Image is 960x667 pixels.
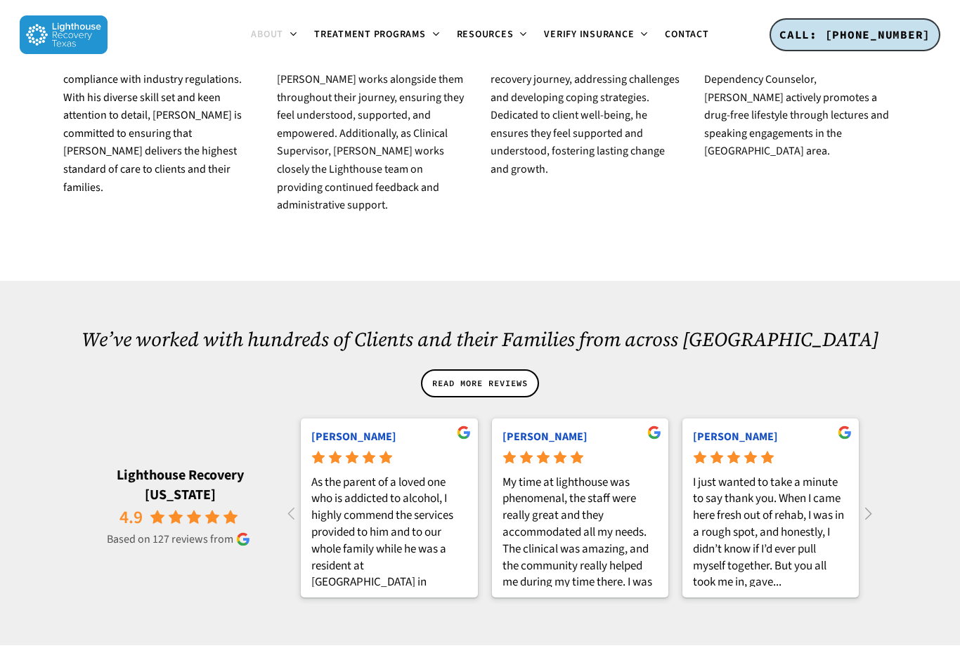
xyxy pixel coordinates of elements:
rp-review-name: Mark Hoglund [311,429,467,444]
rp-review-text: My time at lighthouse was phenomenal, the staff were really great and they accommodated all my ne... [502,475,658,587]
rp-name: Lighthouse Recovery [US_STATE] [80,465,280,505]
span: Contact [665,27,708,41]
span: Verify Insurance [544,27,634,41]
a: Verify Insurance [536,29,656,41]
span: About [251,27,283,41]
a: READ MORE REVIEWS [421,369,539,397]
a: About [242,29,306,41]
rp-rating: 4.9 [119,505,143,530]
rp-s: ... [773,574,781,590]
a: Treatment Programs [306,29,448,41]
a: Contact [656,29,717,40]
span: Treatment Programs [314,27,426,41]
span: CALL: [PHONE_NUMBER] [779,27,930,41]
rp-review-name: Noah Carrillo [502,429,658,444]
a: Resources [448,29,536,41]
rp-review-text: I just wanted to take a minute to say thank you. When I came here fresh out of rehab, I was in a ... [693,475,848,587]
a: [PERSON_NAME] [502,429,598,444]
h2: We’ve worked with hundreds of Clients and their Families from across [GEOGRAPHIC_DATA] [80,326,880,352]
rp-review-text: As the parent of a loved one who is addicted to alcohol, I highly commend the services provided t... [311,475,467,587]
a: CALL: [PHONE_NUMBER] [770,18,940,52]
a: [PERSON_NAME] [311,429,407,444]
span: Resources [457,27,514,41]
span: READ MORE REVIEWS [432,376,528,390]
img: Lighthouse Recovery Texas [20,15,108,54]
rp-review-name: David Solomon [693,429,848,444]
a: [PERSON_NAME] [693,429,789,444]
rp-based: Based on 127 reviews from [80,531,280,547]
